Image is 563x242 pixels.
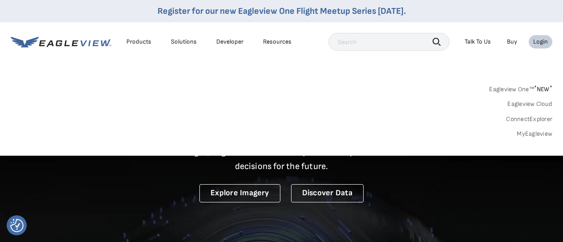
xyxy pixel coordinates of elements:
div: Products [126,38,151,46]
a: Eagleview Cloud [507,100,552,108]
a: Explore Imagery [199,184,280,202]
a: Buy [507,38,517,46]
button: Consent Preferences [10,219,24,232]
span: NEW [534,85,552,93]
a: Eagleview One™*NEW* [489,83,552,93]
div: Solutions [171,38,197,46]
div: Resources [263,38,292,46]
div: Talk To Us [465,38,491,46]
a: ConnectExplorer [506,115,552,123]
a: Discover Data [291,184,364,202]
img: Revisit consent button [10,219,24,232]
a: Register for our new Eagleview One Flight Meetup Series [DATE]. [158,6,406,16]
a: MyEagleview [517,130,552,138]
input: Search [328,33,450,51]
a: Developer [216,38,243,46]
div: Login [533,38,548,46]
